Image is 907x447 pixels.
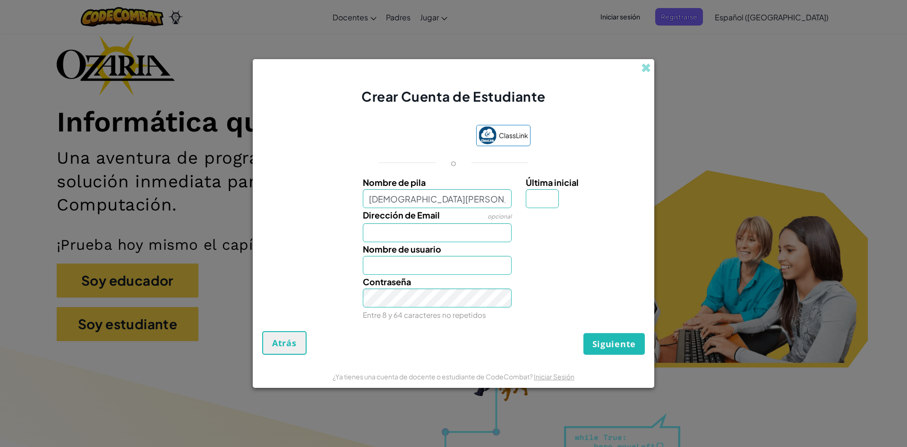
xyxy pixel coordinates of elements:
p: o [451,157,456,168]
span: Crear Cuenta de Estudiante [361,88,546,105]
span: Dirección de Email [363,210,440,220]
span: ClassLink [499,129,528,142]
button: Atrás [262,331,307,355]
span: Última inicial [526,177,579,188]
span: Nombre de usuario [363,244,441,254]
img: classlink-logo-small.png [479,126,496,144]
span: ¿Ya tienes una cuenta de docente o estudiante de CodeCombat? [333,372,534,381]
span: Siguiente [592,338,636,350]
small: Entre 8 y 64 caracteres no repetidos [363,310,486,319]
span: opcional [488,213,512,220]
button: Siguiente [583,333,645,355]
a: Iniciar Sesión [534,372,574,381]
iframe: Botón de Acceder con Google [372,126,471,147]
span: Contraseña [363,276,411,287]
span: Nombre de pila [363,177,426,188]
span: Atrás [272,337,297,349]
